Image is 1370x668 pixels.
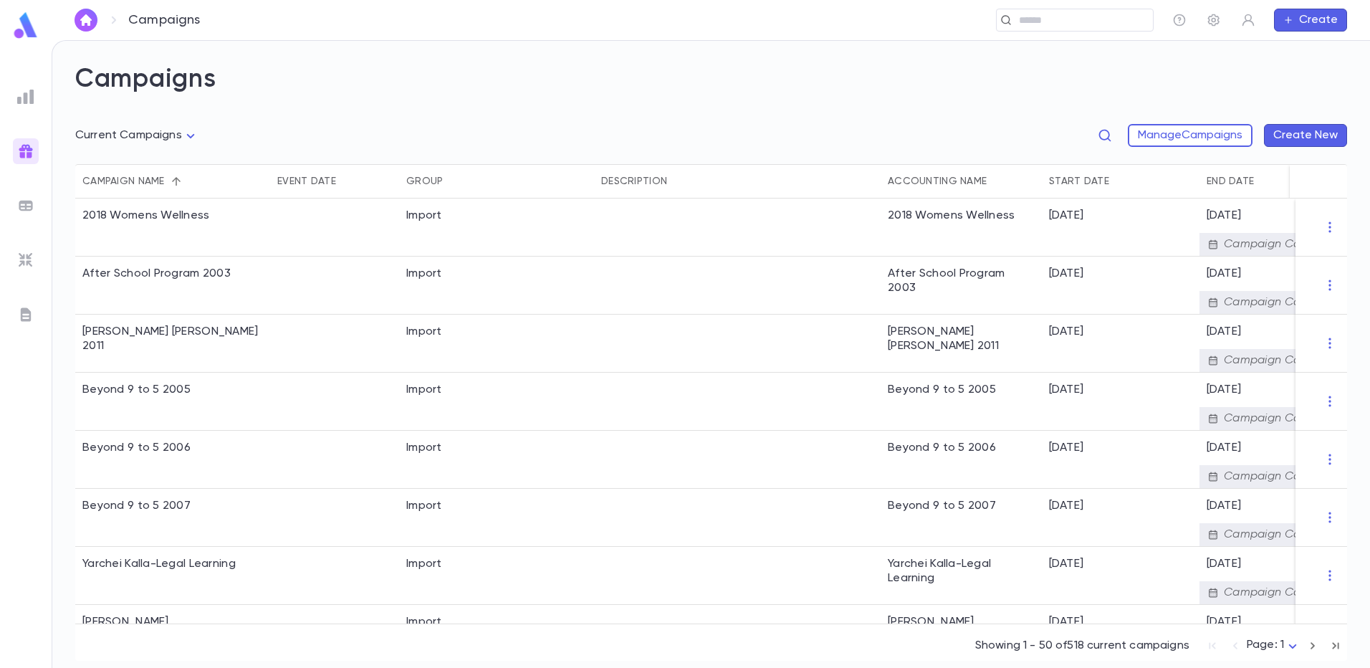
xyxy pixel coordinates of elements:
div: Import [406,383,442,397]
p: [DATE] [1049,325,1083,339]
div: [PERSON_NAME] [PERSON_NAME] 2011 [881,315,1042,373]
div: Yaron Tefillin [82,615,169,629]
button: Create New [1264,124,1347,147]
p: [DATE] [1207,499,1350,513]
button: Sort [336,170,359,193]
button: Sort [667,170,690,193]
div: Campaign Complete [1199,581,1357,604]
div: Import [406,209,442,223]
div: End Date [1207,164,1254,199]
img: imports_grey.530a8a0e642e233f2baf0ef88e8c9fcb.svg [17,252,34,269]
div: Event Date [270,164,399,199]
p: [DATE] [1207,615,1350,629]
div: Beyond 9 to 5 2006 [82,441,191,455]
span: Current Campaigns [75,130,182,141]
div: Start Date [1042,164,1199,199]
p: [DATE] [1207,557,1350,571]
p: [DATE] [1207,441,1350,455]
div: Beyond 9 to 5 2007 [881,489,1042,547]
p: [DATE] [1049,441,1083,455]
div: Beyond 9 to 5 2005 [881,373,1042,431]
p: [DATE] [1207,325,1350,339]
div: Start Date [1049,164,1109,199]
div: After School Program 2003 [82,267,231,281]
p: [DATE] [1049,499,1083,513]
div: Import [406,441,442,455]
p: Campaigns [128,12,201,28]
div: Description [594,164,881,199]
div: Current Campaigns [75,122,199,150]
button: Sort [443,170,466,193]
div: Campaign name [82,164,165,199]
div: Campaign Complete [1199,465,1357,488]
button: Sort [1109,170,1132,193]
div: Beyond 9 to 5 2007 [82,499,191,513]
div: Campaign Complete [1199,349,1357,372]
img: reports_grey.c525e4749d1bce6a11f5fe2a8de1b229.svg [17,88,34,105]
div: Event Date [277,164,336,199]
div: Campaign Complete [1199,407,1357,430]
p: [DATE] [1049,615,1083,629]
div: After School Program 2003 [881,257,1042,315]
div: Import [406,325,442,339]
img: campaigns_gradient.17ab1fa96dd0f67c2e976ce0b3818124.svg [17,143,34,160]
div: End Date [1199,164,1357,199]
div: Import [406,267,442,281]
img: logo [11,11,40,39]
div: Yarchei Kalla-Legal Learning [82,557,236,571]
div: Group [406,164,443,199]
button: Sort [1254,170,1277,193]
div: 2018 Womens Wellness [82,209,210,223]
div: Beyond 9 to 5 2006 [881,431,1042,489]
button: Sort [165,170,188,193]
div: Import [406,615,442,629]
div: Beyond 9 to 5 2005 [82,383,191,397]
div: Group [399,164,594,199]
div: Import [406,499,442,513]
div: Import [406,557,442,571]
p: Showing 1 - 50 of 518 current campaigns [975,639,1189,653]
div: Accounting Name [881,164,1042,199]
div: Yarchei Kalla-Legal Learning [881,547,1042,605]
span: Page: 1 [1247,639,1284,651]
p: [DATE] [1207,383,1350,397]
div: 2018 Womens Wellness [881,199,1042,257]
div: Campaign name [75,164,270,199]
div: Accounting Name [888,164,987,199]
button: Sort [987,170,1010,193]
div: Campaign Complete [1199,233,1357,256]
button: ManageCampaigns [1128,124,1252,147]
div: Description [601,164,667,199]
div: Campaign Complete [1199,291,1357,314]
p: [DATE] [1049,383,1083,397]
button: Create [1274,9,1347,32]
div: Campaign Complete [1199,523,1357,546]
p: [DATE] [1207,209,1350,223]
p: [DATE] [1049,209,1083,223]
p: [DATE] [1049,267,1083,281]
img: home_white.a664292cf8c1dea59945f0da9f25487c.svg [77,14,95,26]
p: [DATE] [1049,557,1083,571]
p: [DATE] [1207,267,1350,281]
img: batches_grey.339ca447c9d9533ef1741baa751efc33.svg [17,197,34,214]
div: Page: 1 [1247,634,1301,657]
div: Ben Ezra 2011 [82,325,263,353]
div: [PERSON_NAME] [881,605,1042,663]
h2: Campaigns [75,64,1347,113]
img: letters_grey.7941b92b52307dd3b8a917253454ce1c.svg [17,306,34,323]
